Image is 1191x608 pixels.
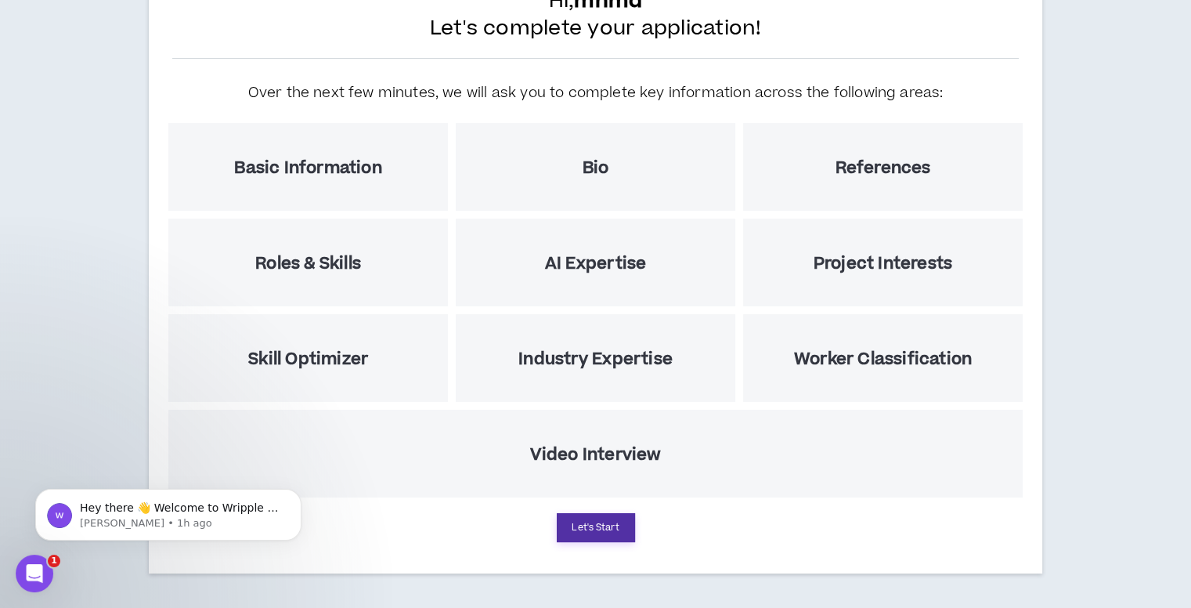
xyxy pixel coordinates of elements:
[835,158,930,178] h5: References
[234,158,381,178] h5: Basic Information
[814,254,952,273] h5: Project Interests
[48,555,60,567] span: 1
[518,349,673,369] h5: Industry Expertise
[430,15,762,42] span: Let's complete your application!
[16,555,53,592] iframe: Intercom live chat
[248,349,368,369] h5: Skill Optimizer
[530,445,662,465] h5: Video Interview
[794,349,972,369] h5: Worker Classification
[557,513,635,542] button: Let's Start
[255,254,361,273] h5: Roles & Skills
[545,254,646,273] h5: AI Expertise
[12,456,325,566] iframe: Intercom notifications message
[583,158,609,178] h5: Bio
[248,82,944,103] h5: Over the next few minutes, we will ask you to complete key information across the following areas:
